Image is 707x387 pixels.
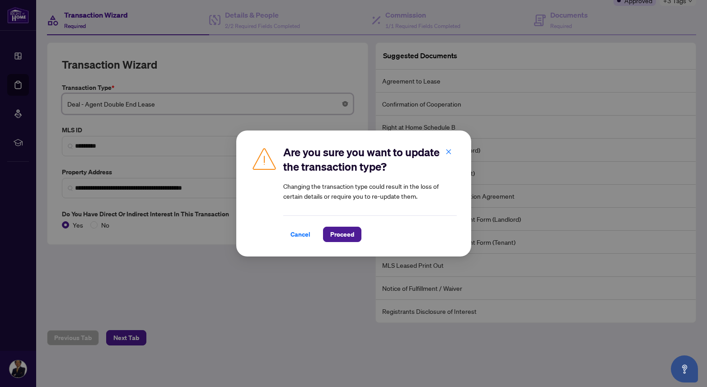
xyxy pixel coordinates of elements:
article: Changing the transaction type could result in the loss of certain details or require you to re-up... [283,181,457,201]
h2: Are you sure you want to update the transaction type? [283,145,457,174]
span: close [445,149,452,155]
span: Proceed [330,227,354,242]
button: Cancel [283,227,318,242]
button: Open asap [671,355,698,382]
img: Caution Img [251,145,278,172]
span: Cancel [290,227,310,242]
button: Proceed [323,227,361,242]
